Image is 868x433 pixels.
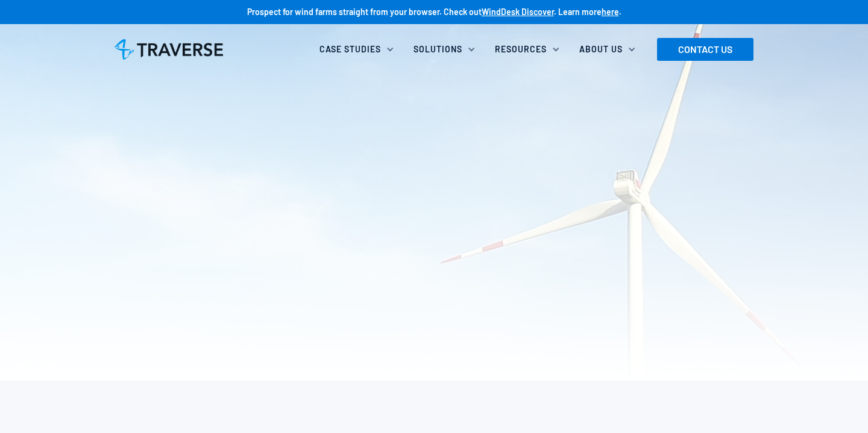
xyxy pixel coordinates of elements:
[657,38,753,61] a: CONTACT US
[602,7,619,17] a: here
[414,43,462,55] div: Solutions
[554,7,602,17] strong: . Learn more
[482,7,554,17] a: WindDesk Discover
[247,7,482,17] strong: Prospect for wind farms straight from your browser. Check out
[319,43,381,55] div: Case Studies
[495,43,547,55] div: Resources
[579,43,623,55] div: About Us
[312,36,406,63] div: Case Studies
[572,36,648,63] div: About Us
[406,36,488,63] div: Solutions
[488,36,572,63] div: Resources
[619,7,621,17] strong: .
